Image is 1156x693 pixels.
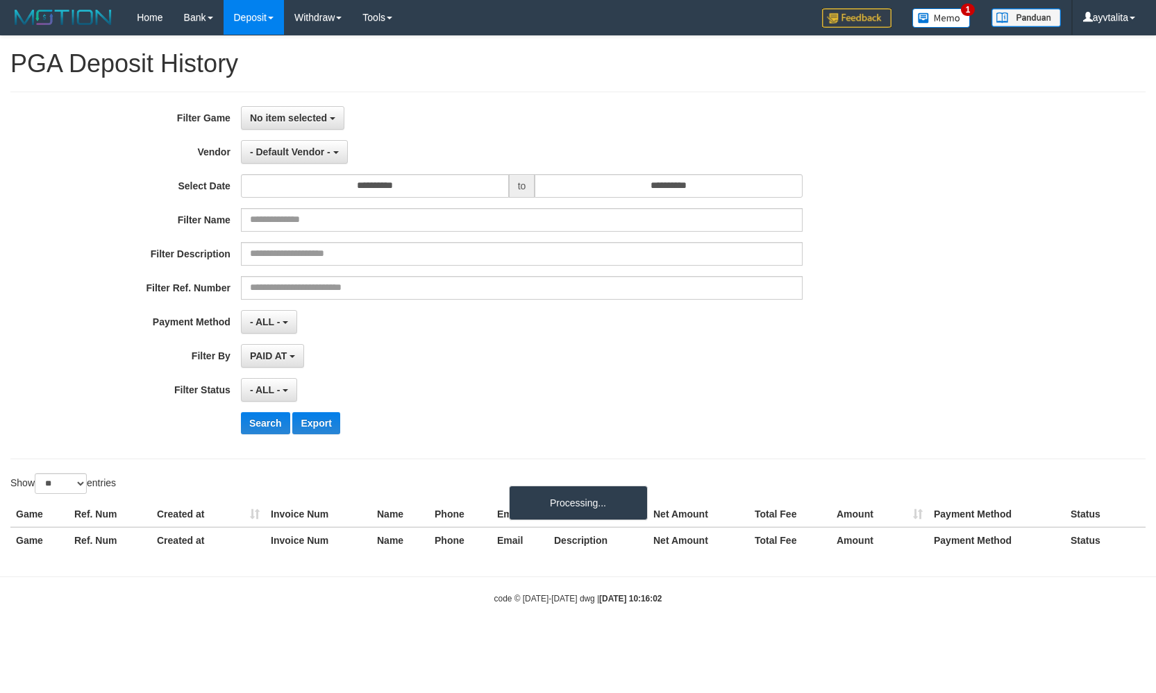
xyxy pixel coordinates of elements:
th: Email [492,502,548,527]
th: Net Amount [648,502,749,527]
button: Export [292,412,340,434]
img: Feedback.jpg [822,8,891,28]
button: - ALL - [241,310,297,334]
th: Email [492,527,548,553]
button: PAID AT [241,344,304,368]
button: No item selected [241,106,344,130]
th: Total Fee [749,527,831,553]
img: Button%20Memo.svg [912,8,971,28]
div: Processing... [509,486,648,520]
th: Amount [831,502,928,527]
th: Created at [151,502,265,527]
th: Name [371,527,429,553]
label: Show entries [10,473,116,494]
button: - ALL - [241,378,297,402]
span: to [509,174,535,198]
th: Phone [429,502,492,527]
span: - ALL - [250,316,280,327]
th: Payment Method [928,527,1065,553]
button: Search [241,412,290,434]
span: No item selected [250,112,327,123]
th: Net Amount [648,527,749,553]
strong: [DATE] 10:16:02 [599,594,662,604]
th: Total Fee [749,502,831,527]
select: Showentries [35,473,87,494]
th: Status [1065,527,1146,553]
th: Ref. Num [69,502,151,527]
img: panduan.png [991,8,1061,27]
span: - ALL - [250,384,280,395]
th: Description [548,527,648,553]
th: Amount [831,527,928,553]
th: Status [1065,502,1146,527]
h1: PGA Deposit History [10,50,1146,78]
img: MOTION_logo.png [10,7,116,28]
th: Game [10,527,69,553]
small: code © [DATE]-[DATE] dwg | [494,594,662,604]
th: Phone [429,527,492,553]
span: 1 [961,3,975,16]
th: Ref. Num [69,527,151,553]
span: - Default Vendor - [250,146,330,157]
th: Game [10,502,69,527]
button: - Default Vendor - [241,140,348,164]
th: Invoice Num [265,527,371,553]
th: Invoice Num [265,502,371,527]
span: PAID AT [250,350,287,361]
th: Payment Method [928,502,1065,527]
th: Created at [151,527,265,553]
th: Name [371,502,429,527]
